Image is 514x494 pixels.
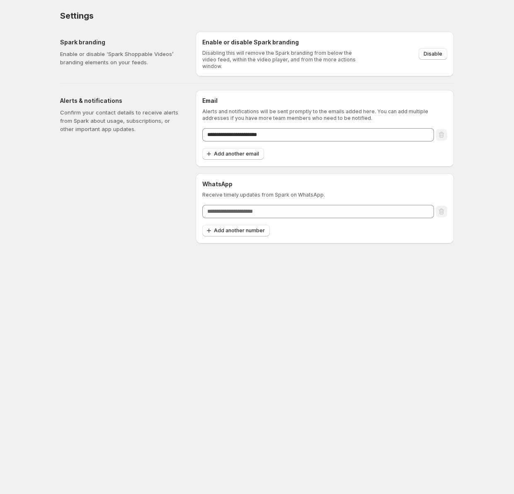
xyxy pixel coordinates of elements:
[424,51,442,57] span: Disable
[419,48,447,60] button: Disable
[202,192,447,198] p: Receive timely updates from Spark on WhatsApp.
[60,108,182,133] p: Confirm your contact details to receive alerts from Spark about usage, subscriptions, or other im...
[202,108,447,122] p: Alerts and notifications will be sent promptly to the emails added here. You can add multiple add...
[60,97,182,105] h5: Alerts & notifications
[202,50,361,70] p: Disabling this will remove the Spark branding from below the video feed, within the video player,...
[214,151,259,157] span: Add another email
[202,180,447,188] h6: WhatsApp
[60,38,182,46] h5: Spark branding
[202,148,264,160] button: Add another email
[60,11,93,21] span: Settings
[202,97,447,105] h6: Email
[60,50,182,66] p: Enable or disable ‘Spark Shoppable Videos’ branding elements on your feeds.
[202,38,361,46] h6: Enable or disable Spark branding
[214,227,265,234] span: Add another number
[202,225,270,236] button: Add another number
